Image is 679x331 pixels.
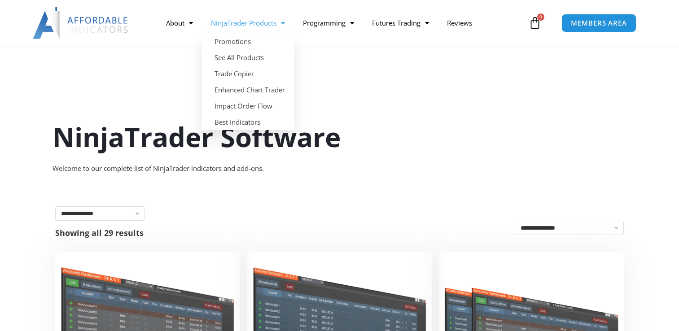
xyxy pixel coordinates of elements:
a: Futures Trading [363,13,438,33]
h1: NinjaTrader Software [53,118,627,156]
a: Reviews [438,13,481,33]
a: Promotions [202,33,294,49]
a: MEMBERS AREA [561,14,636,32]
a: 0 [515,10,555,36]
span: MEMBERS AREA [571,20,627,26]
a: Programming [294,13,363,33]
div: Welcome to our complete list of NinjaTrader indicators and add-ons. [53,162,627,175]
span: 0 [537,13,544,21]
img: LogoAI | Affordable Indicators – NinjaTrader [33,7,129,39]
nav: Menu [157,13,526,33]
ul: NinjaTrader Products [202,33,294,130]
a: About [157,13,202,33]
a: Impact Order Flow [202,98,294,114]
a: Enhanced Chart Trader [202,82,294,98]
p: Showing all 29 results [55,229,144,237]
a: Best Indicators [202,114,294,130]
a: See All Products [202,49,294,65]
a: Trade Copier [202,65,294,82]
a: NinjaTrader Products [202,13,294,33]
select: Shop order [515,221,624,235]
